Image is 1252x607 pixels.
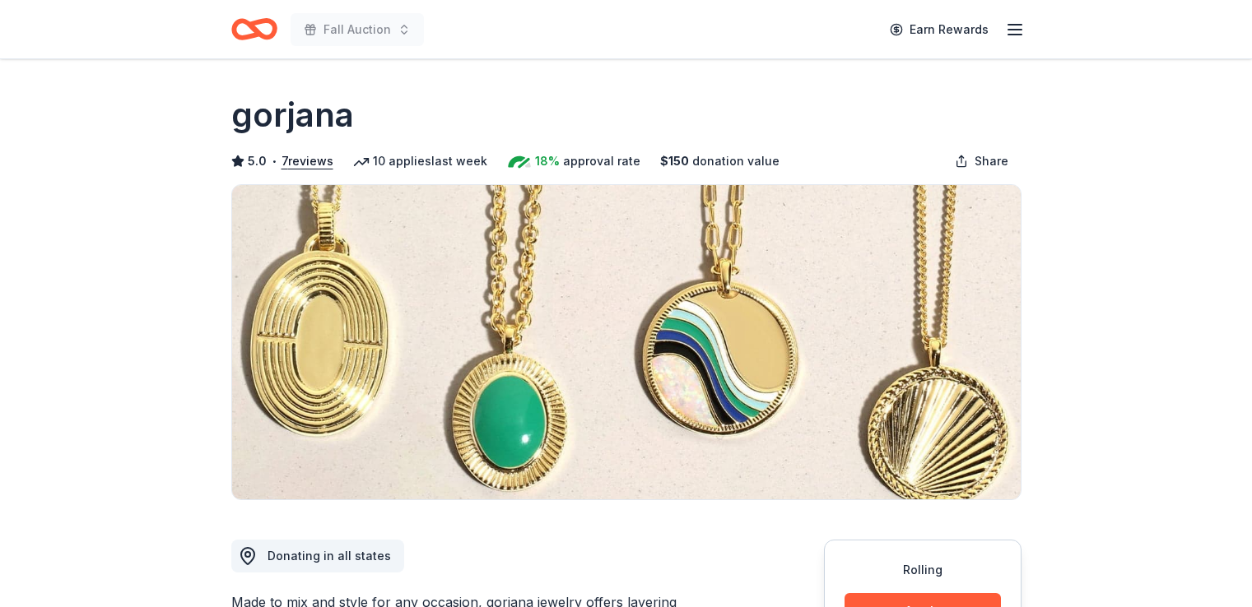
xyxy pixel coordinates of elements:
[563,151,640,171] span: approval rate
[942,145,1022,178] button: Share
[248,151,267,171] span: 5.0
[692,151,780,171] span: donation value
[880,15,998,44] a: Earn Rewards
[535,151,560,171] span: 18%
[291,13,424,46] button: Fall Auction
[660,151,689,171] span: $ 150
[232,185,1021,499] img: Image for gorjana
[845,560,1001,580] div: Rolling
[323,20,391,39] span: Fall Auction
[231,10,277,49] a: Home
[268,549,391,563] span: Donating in all states
[282,151,333,171] button: 7reviews
[231,92,354,138] h1: gorjana
[271,155,277,168] span: •
[353,151,487,171] div: 10 applies last week
[975,151,1008,171] span: Share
